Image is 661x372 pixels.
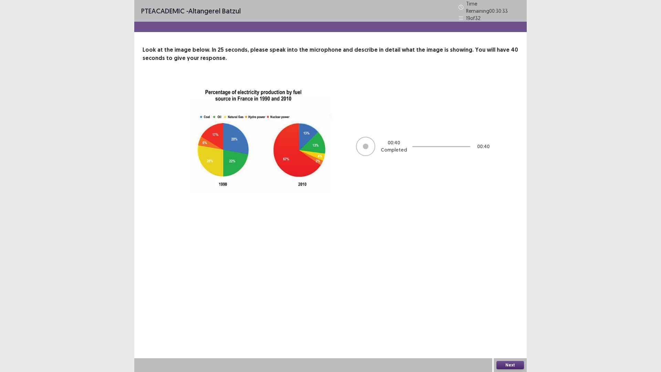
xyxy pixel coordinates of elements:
[143,46,518,62] p: Look at the image below. In 25 seconds, please speak into the microphone and describe in detail w...
[141,7,185,15] span: PTE academic
[170,79,342,214] img: image-description
[388,139,400,146] p: 00 : 40
[477,143,490,150] p: 00 : 40
[466,14,481,22] p: 19 of 32
[496,361,524,369] button: Next
[381,146,407,154] p: Completed
[141,6,241,16] p: - Altangerel Batzul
